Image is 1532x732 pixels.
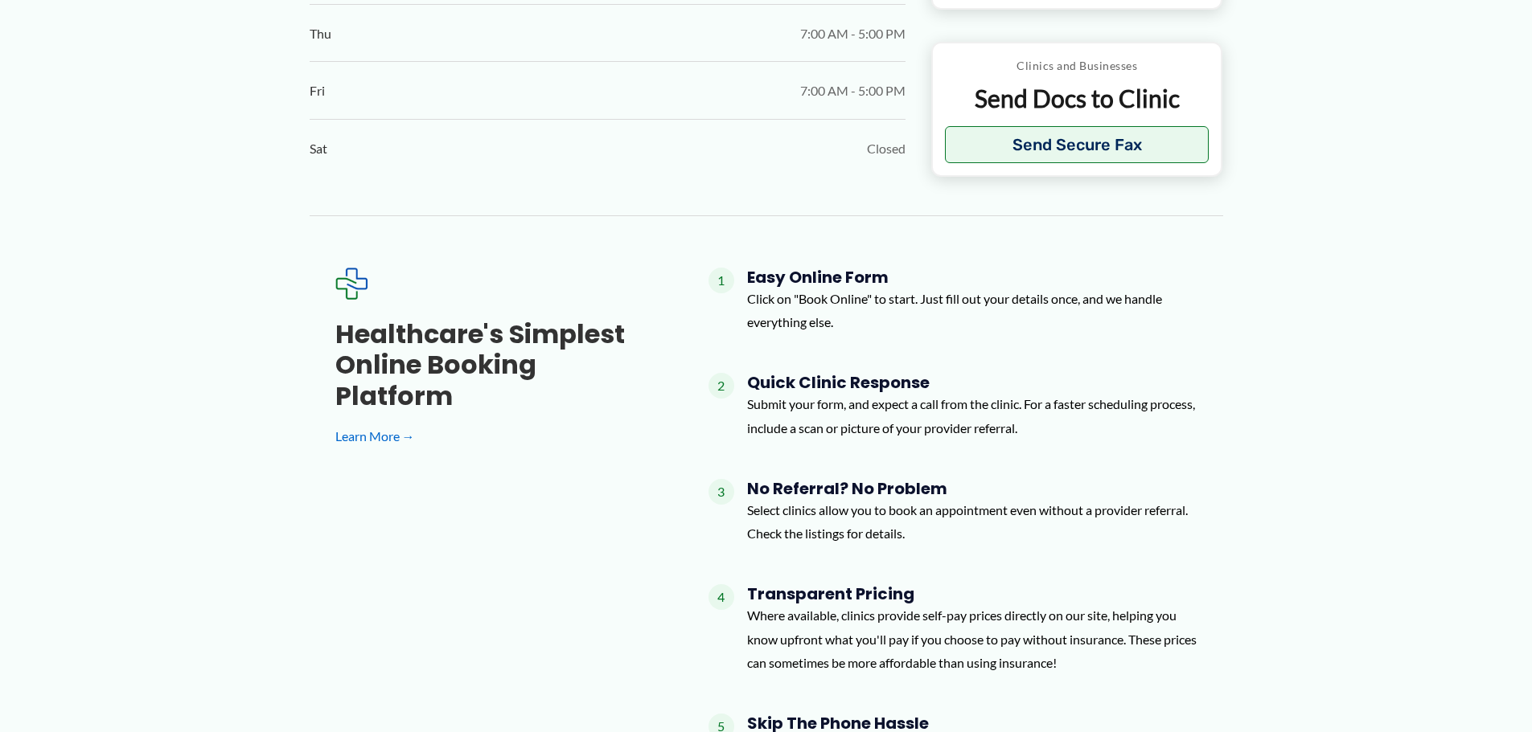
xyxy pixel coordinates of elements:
[310,137,327,161] span: Sat
[708,479,734,505] span: 3
[800,79,906,103] span: 7:00 AM - 5:00 PM
[708,373,734,399] span: 2
[747,603,1197,675] p: Where available, clinics provide self-pay prices directly on our site, helping you know upfront w...
[747,498,1197,546] p: Select clinics allow you to book an appointment even without a provider referral. Check the listi...
[945,55,1210,76] p: Clinics and Businesses
[310,79,325,103] span: Fri
[867,137,906,161] span: Closed
[335,424,657,448] a: Learn More →
[945,83,1210,114] p: Send Docs to Clinic
[800,22,906,46] span: 7:00 AM - 5:00 PM
[747,479,1197,498] h4: No Referral? No Problem
[708,584,734,610] span: 4
[747,584,1197,603] h4: Transparent Pricing
[747,373,1197,392] h4: Quick Clinic Response
[945,126,1210,163] button: Send Secure Fax
[747,268,1197,287] h4: Easy Online Form
[708,268,734,293] span: 1
[335,319,657,411] h3: Healthcare's simplest online booking platform
[335,268,368,300] img: Expected Healthcare Logo
[310,22,331,46] span: Thu
[747,392,1197,440] p: Submit your form, and expect a call from the clinic. For a faster scheduling process, include a s...
[747,287,1197,334] p: Click on "Book Online" to start. Just fill out your details once, and we handle everything else.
